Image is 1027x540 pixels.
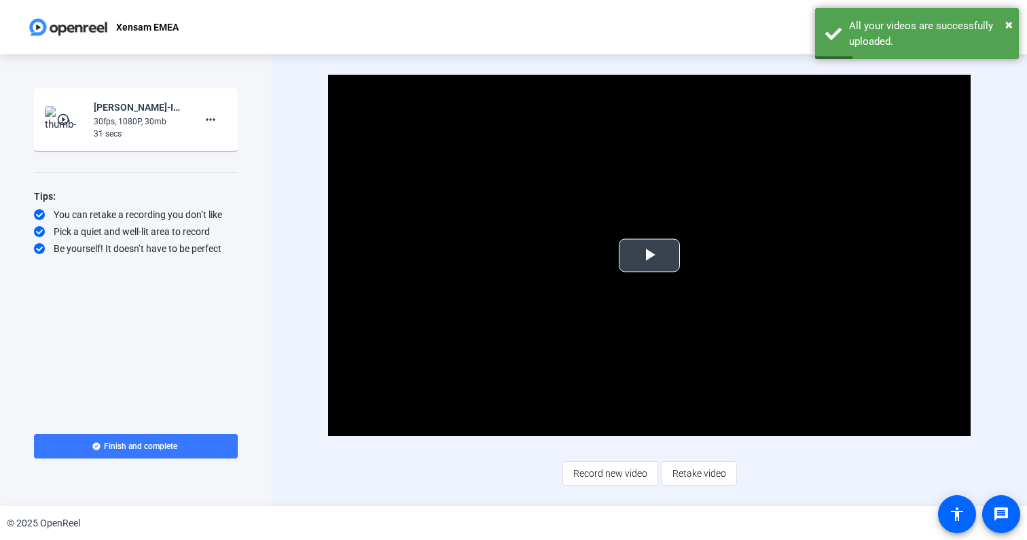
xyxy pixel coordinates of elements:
[7,516,80,530] div: © 2025 OpenReel
[662,461,737,486] button: Retake video
[116,19,179,35] p: Xensam EMEA
[1005,14,1013,35] button: Close
[34,434,238,458] button: Finish and complete
[94,115,185,128] div: 30fps, 1080P, 30mb
[562,461,658,486] button: Record new video
[672,461,726,486] span: Retake video
[619,238,680,272] button: Play Video
[573,461,647,486] span: Record new video
[849,18,1009,49] div: All your videos are successfully uploaded.
[94,99,185,115] div: [PERSON_NAME]-IOCS NA 2025 - Exhibitor Self Records-Xensam EMEA-1756386574461-webcam
[34,188,238,204] div: Tips:
[949,506,965,522] mat-icon: accessibility
[56,113,73,126] mat-icon: play_circle_outline
[104,441,177,452] span: Finish and complete
[202,111,219,128] mat-icon: more_horiz
[34,225,238,238] div: Pick a quiet and well-lit area to record
[34,208,238,221] div: You can retake a recording you don’t like
[1005,16,1013,33] span: ×
[328,75,970,436] div: Video Player
[34,242,238,255] div: Be yourself! It doesn’t have to be perfect
[27,14,109,41] img: OpenReel logo
[94,128,185,140] div: 31 secs
[45,106,85,133] img: thumb-nail
[993,506,1009,522] mat-icon: message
